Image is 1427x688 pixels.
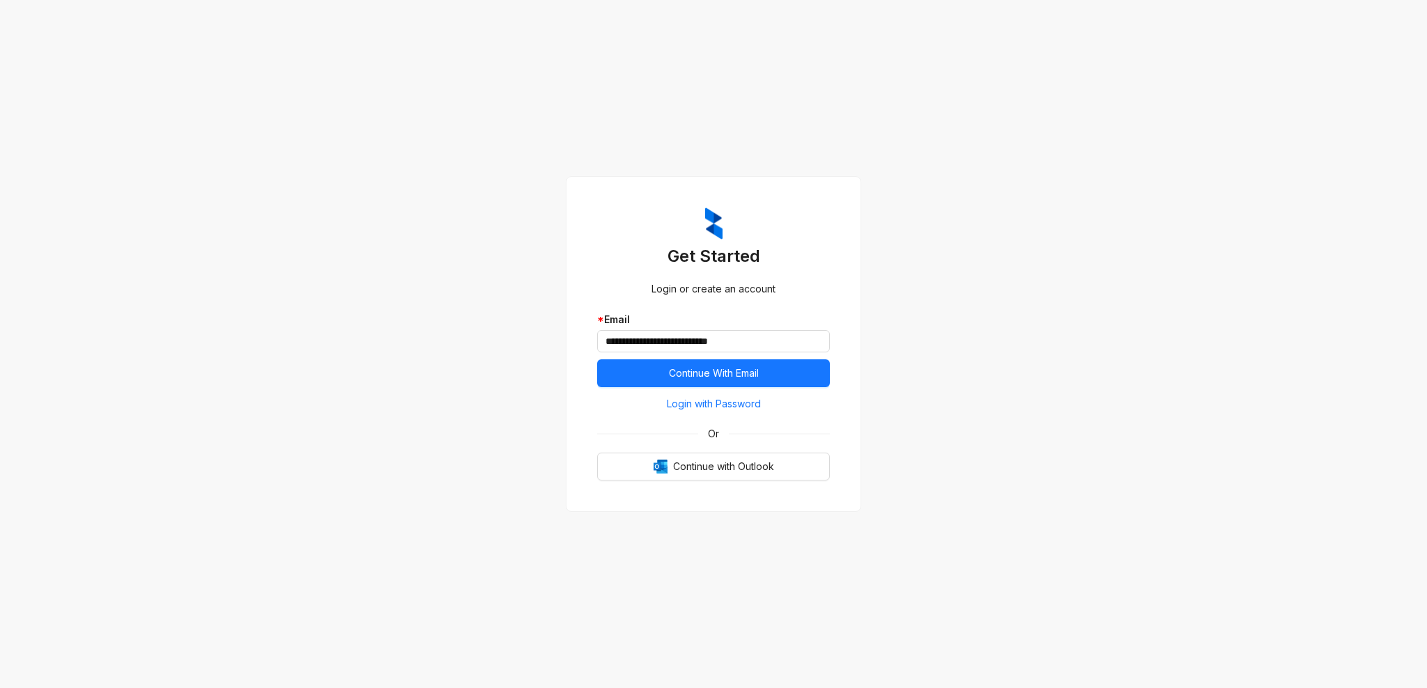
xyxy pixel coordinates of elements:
[669,366,759,381] span: Continue With Email
[597,281,830,297] div: Login or create an account
[654,460,668,474] img: Outlook
[597,312,830,327] div: Email
[597,359,830,387] button: Continue With Email
[597,393,830,415] button: Login with Password
[698,426,729,441] span: Or
[673,459,774,474] span: Continue with Outlook
[597,245,830,267] h3: Get Started
[597,453,830,480] button: OutlookContinue with Outlook
[667,396,761,412] span: Login with Password
[705,208,723,240] img: ZumaIcon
